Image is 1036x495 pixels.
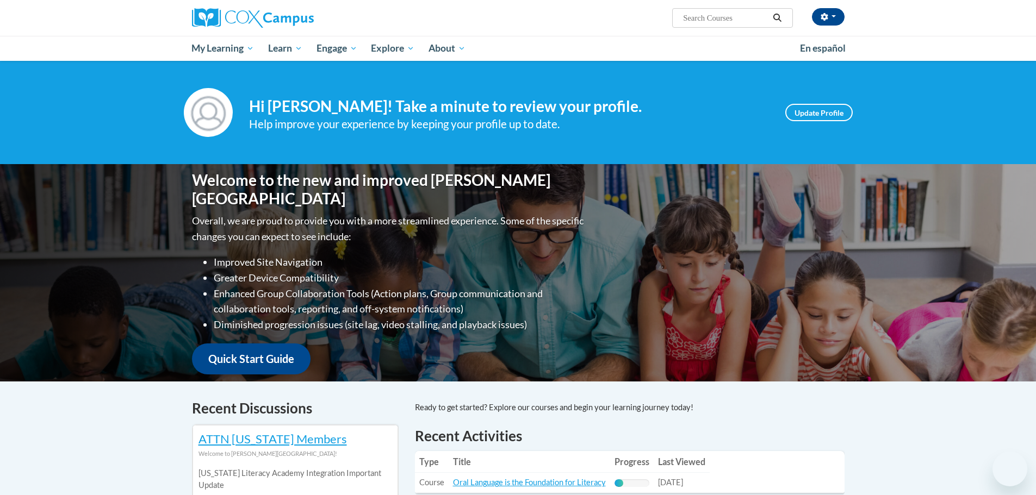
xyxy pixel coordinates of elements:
a: My Learning [185,36,262,61]
th: Title [449,451,610,473]
a: Engage [309,36,364,61]
p: Overall, we are proud to provide you with a more streamlined experience. Some of the specific cha... [192,213,586,245]
li: Enhanced Group Collaboration Tools (Action plans, Group communication and collaboration tools, re... [214,286,586,317]
div: Welcome to [PERSON_NAME][GEOGRAPHIC_DATA]! [198,448,392,460]
a: Oral Language is the Foundation for Literacy [453,478,606,487]
li: Greater Device Compatibility [214,270,586,286]
span: About [429,42,466,55]
img: Profile Image [184,88,233,137]
span: Engage [317,42,357,55]
span: My Learning [191,42,254,55]
a: Update Profile [785,104,853,121]
span: Explore [371,42,414,55]
img: Cox Campus [192,8,314,28]
span: Course [419,478,444,487]
iframe: Button to launch messaging window [992,452,1027,486]
h1: Recent Activities [415,426,845,446]
li: Diminished progression issues (site lag, video stalling, and playback issues) [214,317,586,333]
input: Search Courses [682,11,769,24]
a: En español [793,37,853,60]
a: About [421,36,473,61]
th: Last Viewed [654,451,710,473]
span: Learn [268,42,302,55]
a: Cox Campus [192,8,399,28]
a: ATTN [US_STATE] Members [198,431,347,446]
h1: Welcome to the new and improved [PERSON_NAME][GEOGRAPHIC_DATA] [192,171,586,208]
div: Progress, % [615,479,623,487]
h4: Recent Discussions [192,398,399,419]
div: Help improve your experience by keeping your profile up to date. [249,115,769,133]
button: Account Settings [812,8,845,26]
li: Improved Site Navigation [214,254,586,270]
a: Learn [261,36,309,61]
th: Progress [610,451,654,473]
span: [DATE] [658,478,683,487]
p: [US_STATE] Literacy Academy Integration Important Update [198,467,392,491]
span: En español [800,42,846,54]
h4: Hi [PERSON_NAME]! Take a minute to review your profile. [249,97,769,116]
th: Type [415,451,449,473]
a: Quick Start Guide [192,343,311,374]
div: Main menu [176,36,861,61]
a: Explore [364,36,421,61]
button: Search [769,11,785,24]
